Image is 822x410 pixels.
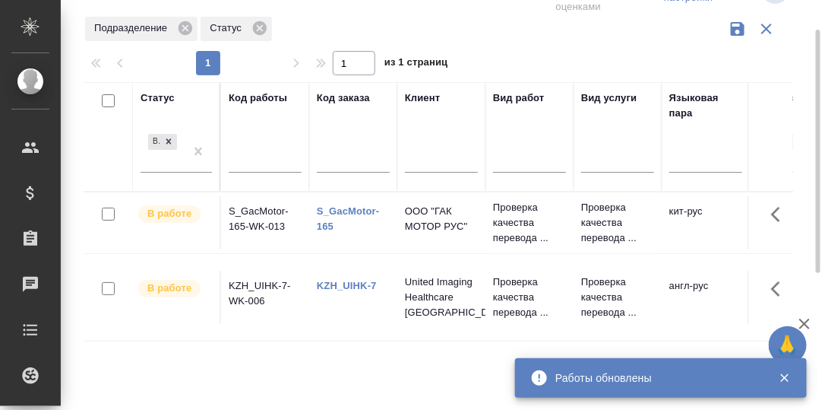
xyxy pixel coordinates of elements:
div: Код заказа [317,91,370,106]
button: Здесь прячутся важные кнопки [762,196,798,233]
p: Проверка качества перевода ... [581,275,654,320]
div: Статус [201,17,272,41]
span: из 1 страниц [384,53,448,75]
p: Проверка качества перевода ... [493,200,566,246]
button: Сбросить фильтры [752,14,781,43]
div: В работе [147,132,179,151]
div: Подразделение [85,17,198,41]
div: Вид услуги [581,91,637,106]
td: KZH_UIHK-7-WK-006 [221,271,309,324]
div: Исполнитель выполняет работу [137,204,212,224]
p: В работе [147,206,191,221]
a: KZH_UIHK-7 [317,280,377,291]
p: ООО "ГАК МОТОР РУС" [405,204,478,234]
span: 🙏 [775,329,801,361]
div: Языковая пара [669,91,742,121]
p: Подразделение [94,21,172,36]
p: Статус [210,21,247,36]
p: United Imaging Healthcare [GEOGRAPHIC_DATA] [405,275,478,320]
div: Вид работ [493,91,545,106]
p: Проверка качества перевода ... [493,275,566,320]
td: кит-рус [662,196,750,249]
p: Проверка качества перевода ... [581,200,654,246]
div: Работы обновлены [555,370,756,386]
p: В работе [147,281,191,296]
div: Клиент [405,91,440,106]
button: Здесь прячутся важные кнопки [762,271,798,307]
div: Код работы [229,91,287,106]
td: S_GacMotor-165-WK-013 [221,196,309,249]
div: В работе [148,134,160,150]
div: Статус [141,91,175,106]
button: Сохранить фильтры [723,14,752,43]
td: англ-рус [662,271,750,324]
button: 🙏 [769,326,807,364]
a: S_GacMotor-165 [317,205,379,232]
button: Закрыть [769,371,800,385]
